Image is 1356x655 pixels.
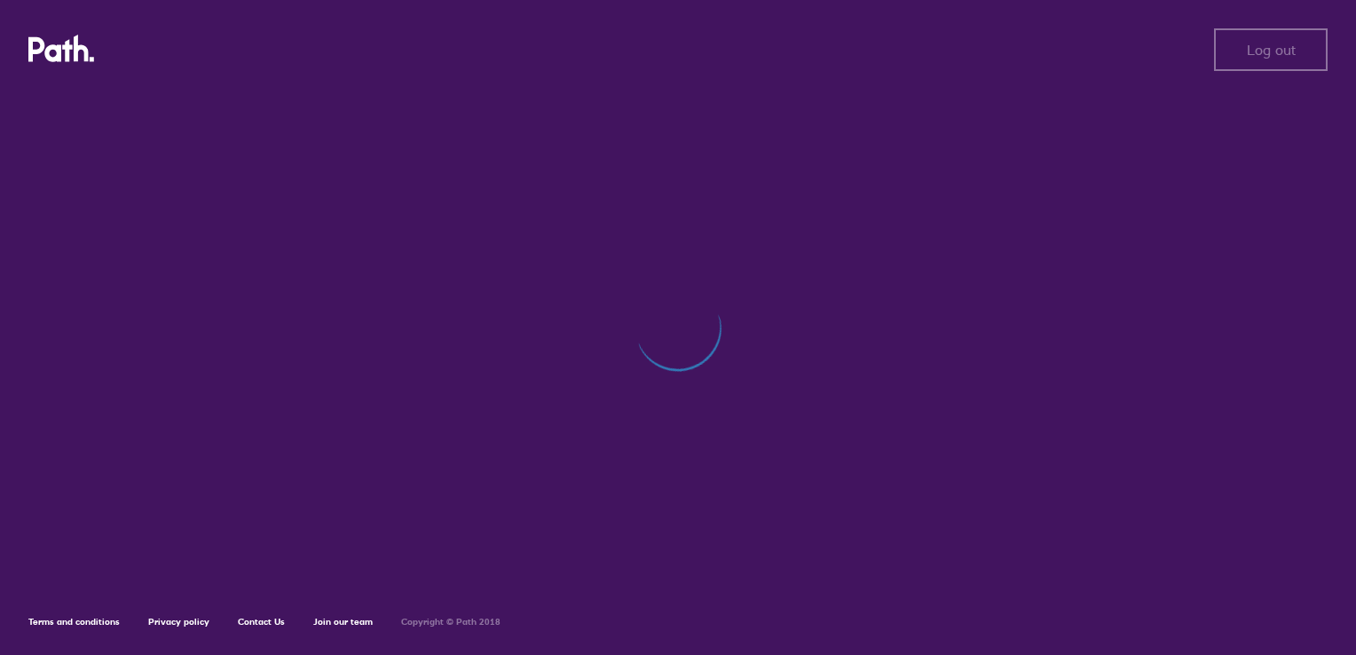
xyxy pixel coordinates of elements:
a: Privacy policy [148,616,209,627]
a: Contact Us [238,616,285,627]
a: Terms and conditions [28,616,120,627]
span: Log out [1247,42,1296,58]
h6: Copyright © Path 2018 [401,617,501,627]
button: Log out [1214,28,1328,71]
a: Join our team [313,616,373,627]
